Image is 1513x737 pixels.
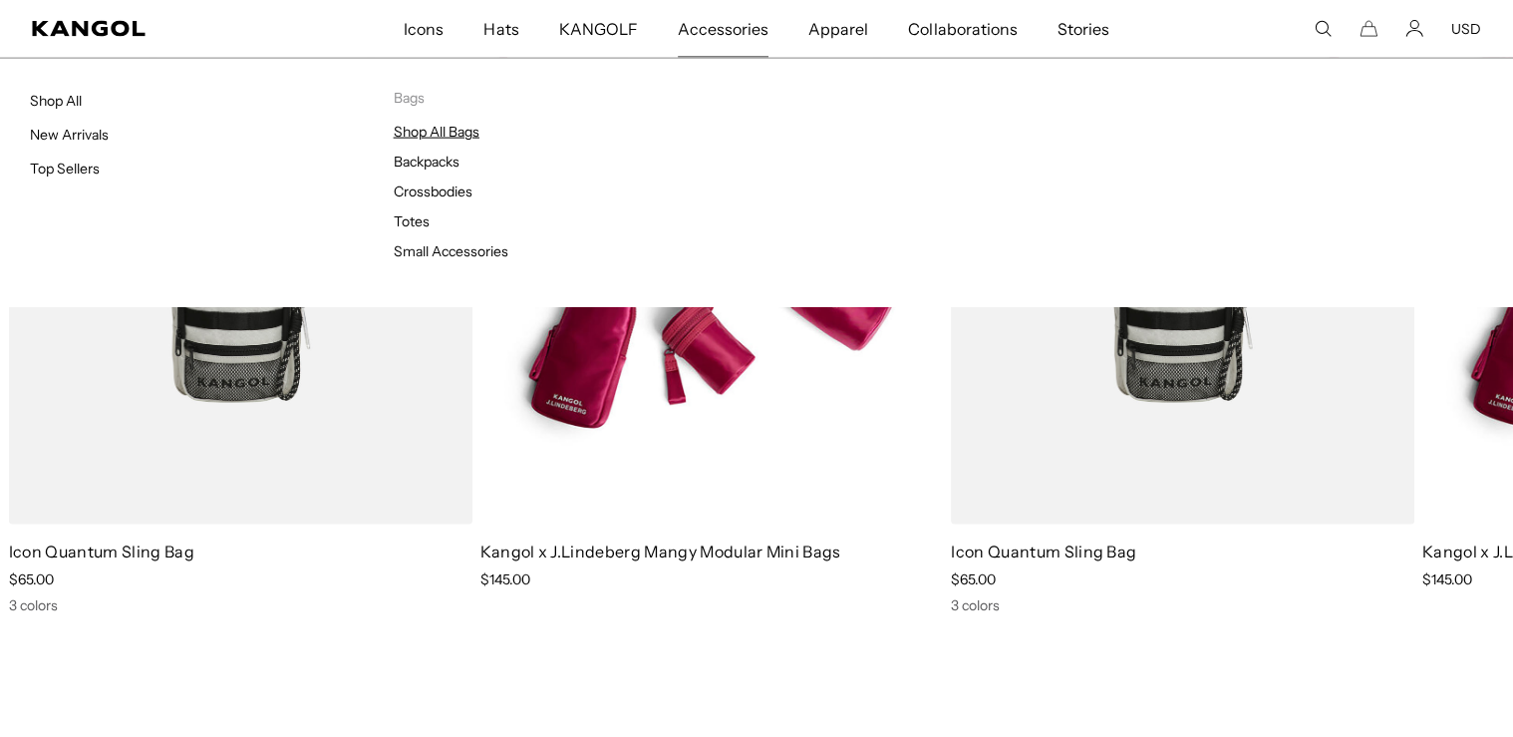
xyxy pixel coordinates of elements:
a: Shop All Bags [394,123,479,141]
button: USD [1451,20,1481,38]
a: Crossbodies [394,183,472,200]
p: Bags [394,89,757,107]
a: Icon Quantum Sling Bag [951,542,1136,561]
a: New Arrivals [30,126,109,144]
div: 3 colors [951,596,1414,614]
span: $145.00 [479,570,529,588]
span: $65.00 [951,570,996,588]
a: Backpacks [394,153,459,171]
summary: Search here [1314,20,1332,38]
a: Kangol [32,21,266,37]
a: Shop All [30,92,82,110]
a: Totes [394,212,430,230]
span: $145.00 [1422,570,1472,588]
a: Kangol x J.Lindeberg Mangy Modular Mini Bags [479,542,840,561]
div: 3 colors [9,596,472,614]
a: Small Accessories [394,242,508,260]
button: Cart [1360,20,1377,38]
a: Account [1405,20,1423,38]
a: Icon Quantum Sling Bag [9,542,194,561]
span: $65.00 [9,570,54,588]
a: Top Sellers [30,160,100,178]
